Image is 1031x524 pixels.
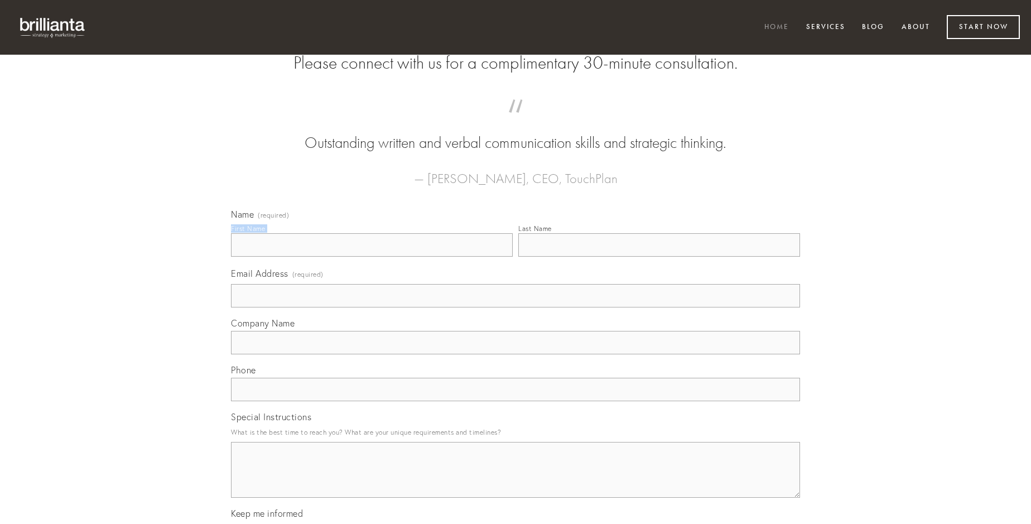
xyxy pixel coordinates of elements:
[231,508,303,519] span: Keep me informed
[894,18,937,37] a: About
[231,52,800,74] h2: Please connect with us for a complimentary 30-minute consultation.
[231,364,256,376] span: Phone
[231,411,311,422] span: Special Instructions
[231,268,288,279] span: Email Address
[292,267,324,282] span: (required)
[231,209,254,220] span: Name
[757,18,796,37] a: Home
[249,154,782,190] figcaption: — [PERSON_NAME], CEO, TouchPlan
[518,224,552,233] div: Last Name
[11,11,95,44] img: brillianta - research, strategy, marketing
[258,212,289,219] span: (required)
[231,318,295,329] span: Company Name
[855,18,892,37] a: Blog
[231,224,265,233] div: First Name
[249,110,782,154] blockquote: Outstanding written and verbal communication skills and strategic thinking.
[947,15,1020,39] a: Start Now
[231,425,800,440] p: What is the best time to reach you? What are your unique requirements and timelines?
[799,18,852,37] a: Services
[249,110,782,132] span: “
